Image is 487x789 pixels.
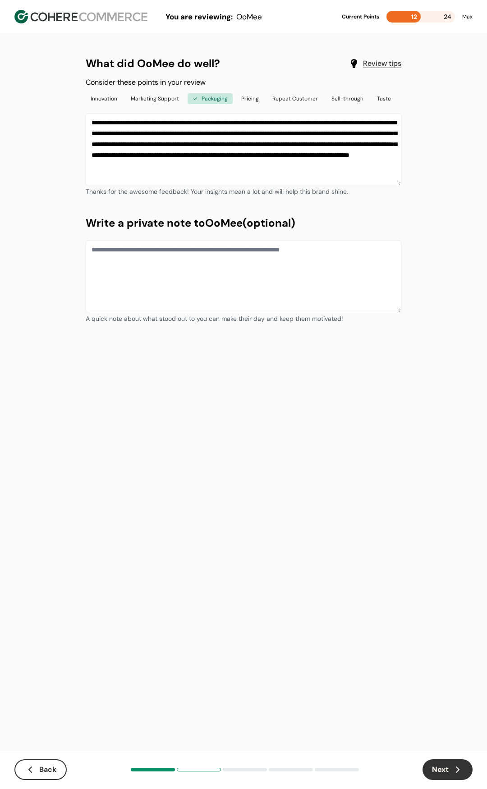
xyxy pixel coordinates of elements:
div: Innovation [86,93,122,104]
div: What did OoMee do well? [86,55,401,72]
a: Review tips [363,58,401,69]
div: Packaging [188,93,233,104]
span: Thanks for the awesome feedback! Your insights mean a lot and will help this brand shine. [86,187,348,196]
div: Max [462,13,473,21]
span: A quick note about what stood out to you can make their day and keep them motivated! [86,315,343,323]
div: Taste [372,93,396,104]
div: Sell-through [326,93,368,104]
div: Marketing Support [126,93,184,104]
img: Cohere Logo [14,10,147,23]
div: Repeat Customer [267,93,323,104]
button: Back [14,759,67,780]
span: 12 [411,13,417,21]
div: Write a private note to OoMee (optional) [86,215,401,231]
span: You are reviewing: [165,12,233,22]
div: Consider these points in your review [86,77,401,88]
span: 24 [444,11,451,23]
button: Next [423,759,473,780]
span: OoMee [236,12,262,22]
div: Pricing [236,93,264,104]
div: Current Points [342,13,379,21]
